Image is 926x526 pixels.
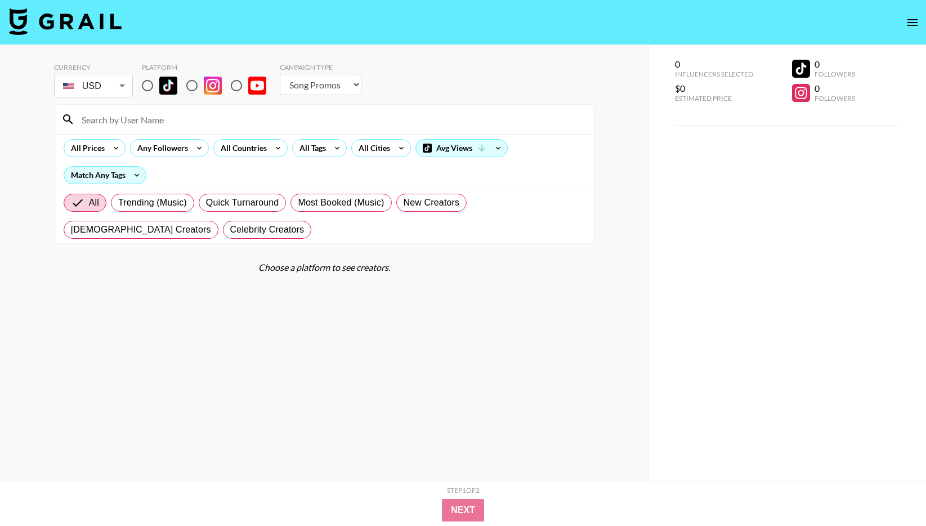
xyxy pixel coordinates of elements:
[64,167,146,184] div: Match Any Tags
[71,223,211,237] span: [DEMOGRAPHIC_DATA] Creators
[815,59,855,70] div: 0
[815,94,855,102] div: Followers
[131,140,190,157] div: Any Followers
[293,140,328,157] div: All Tags
[159,77,177,95] img: TikTok
[352,140,392,157] div: All Cities
[75,110,587,128] input: Search by User Name
[442,499,484,521] button: Next
[230,223,305,237] span: Celebrity Creators
[214,140,269,157] div: All Countries
[206,196,279,209] span: Quick Turnaround
[675,94,753,102] div: Estimated Price
[9,8,122,35] img: Grail Talent
[404,196,460,209] span: New Creators
[89,196,99,209] span: All
[54,262,594,273] div: Choose a platform to see creators.
[815,70,855,78] div: Followers
[815,83,855,94] div: 0
[204,77,222,95] img: Instagram
[142,63,275,72] div: Platform
[901,11,924,34] button: open drawer
[64,140,107,157] div: All Prices
[675,59,753,70] div: 0
[416,140,507,157] div: Avg Views
[56,76,131,96] div: USD
[675,70,753,78] div: Influencers Selected
[280,63,361,72] div: Campaign Type
[118,196,187,209] span: Trending (Music)
[447,486,480,494] div: Step 1 of 2
[248,77,266,95] img: YouTube
[54,63,133,72] div: Currency
[298,196,384,209] span: Most Booked (Music)
[675,83,753,94] div: $0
